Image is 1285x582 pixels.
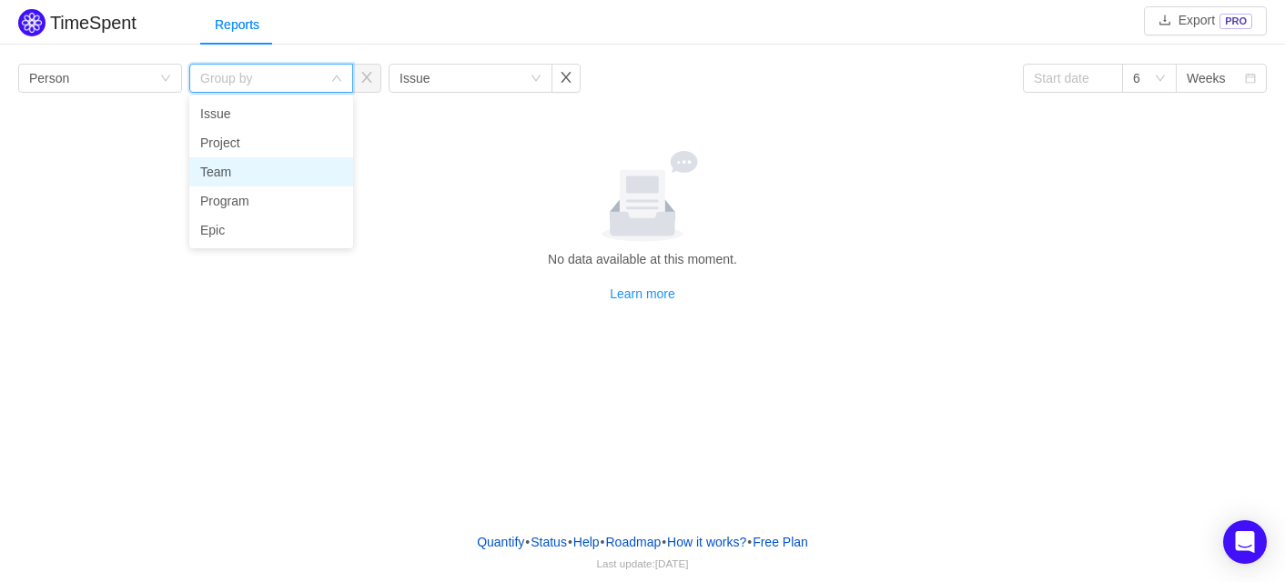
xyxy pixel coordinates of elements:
div: Issue [400,65,430,92]
i: icon: down [531,73,541,85]
div: Weeks [1187,65,1226,92]
a: Status [530,528,568,556]
div: Open Intercom Messenger [1223,520,1267,564]
li: Team [189,157,353,186]
a: Quantify [476,528,525,556]
span: • [568,535,572,549]
button: Free Plan [752,528,809,556]
div: Reports [200,5,274,45]
a: Roadmap [605,528,663,556]
span: No data available at this moment. [548,252,737,266]
img: Quantify logo [18,9,46,36]
button: How it works? [666,528,747,556]
span: • [601,535,605,549]
span: • [525,535,530,549]
span: • [747,535,752,549]
li: Issue [189,99,353,128]
a: Learn more [610,286,675,301]
button: icon: close [551,64,581,93]
i: icon: down [160,73,171,85]
div: 6 [1133,65,1140,92]
li: Epic [189,216,353,245]
input: Start date [1023,64,1123,93]
div: Person [29,65,69,92]
a: Help [572,528,601,556]
i: icon: calendar [1245,73,1256,85]
i: icon: down [1155,73,1166,85]
span: • [662,535,666,549]
span: [DATE] [655,557,689,569]
button: icon: close [352,64,381,93]
h2: TimeSpent [50,13,137,33]
div: Group by [200,69,322,87]
li: Program [189,186,353,216]
li: Project [189,128,353,157]
span: Last update: [597,557,689,569]
button: icon: downloadExportPRO [1144,6,1267,35]
i: icon: down [331,73,342,85]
